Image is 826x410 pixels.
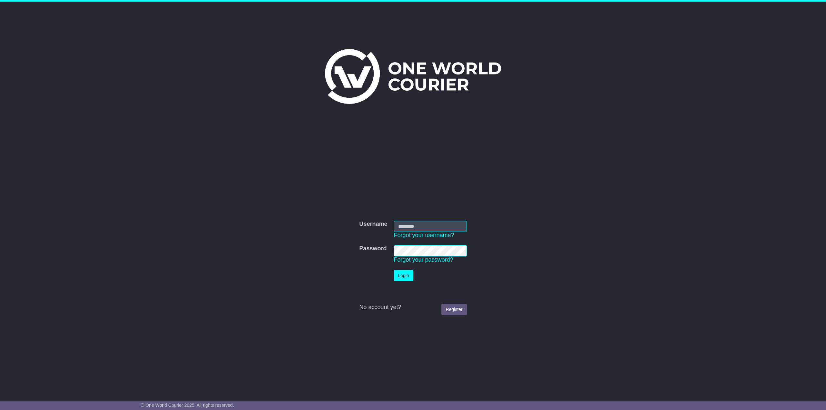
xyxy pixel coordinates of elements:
[141,403,234,408] span: © One World Courier 2025. All rights reserved.
[359,304,467,311] div: No account yet?
[394,256,453,263] a: Forgot your password?
[394,270,413,281] button: Login
[359,221,387,228] label: Username
[359,245,387,252] label: Password
[325,49,501,104] img: One World
[394,232,454,238] a: Forgot your username?
[441,304,467,315] a: Register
